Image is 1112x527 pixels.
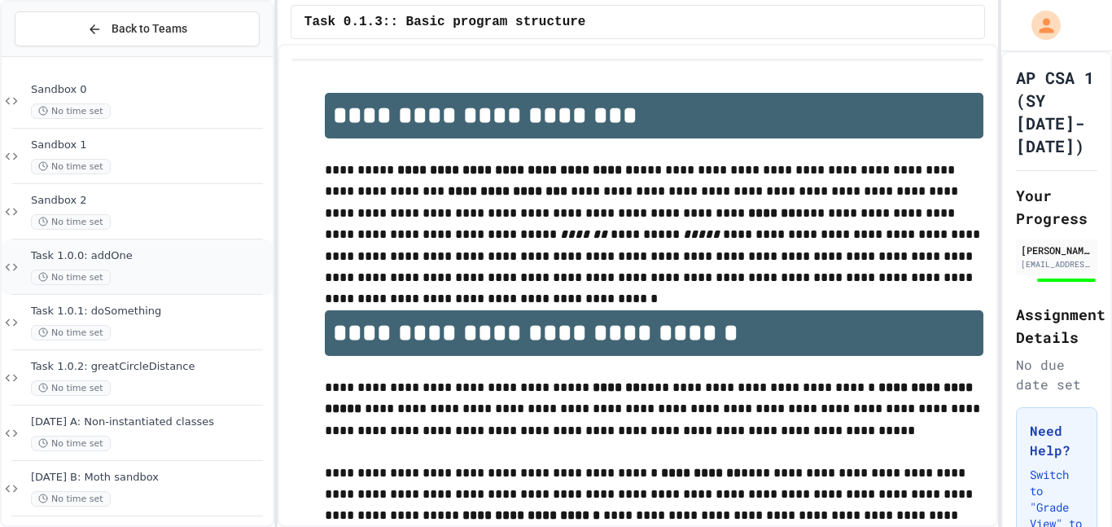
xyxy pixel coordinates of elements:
[31,138,269,152] span: Sandbox 1
[31,471,269,485] span: [DATE] B: Moth sandbox
[1030,421,1084,460] h3: Need Help?
[31,305,269,318] span: Task 1.0.1: doSomething
[112,20,187,37] span: Back to Teams
[31,214,111,230] span: No time set
[31,249,269,263] span: Task 1.0.0: addOne
[31,325,111,340] span: No time set
[1021,243,1092,257] div: [PERSON_NAME]
[31,491,111,507] span: No time set
[1014,7,1065,44] div: My Account
[1016,184,1097,230] h2: Your Progress
[1016,303,1097,349] h2: Assignment Details
[31,159,111,174] span: No time set
[31,436,111,451] span: No time set
[1016,355,1097,394] div: No due date set
[304,12,586,32] span: Task 0.1.3:: Basic program structure
[31,380,111,396] span: No time set
[1021,258,1092,270] div: [EMAIL_ADDRESS][DOMAIN_NAME]
[31,360,269,374] span: Task 1.0.2: greatCircleDistance
[31,270,111,285] span: No time set
[1016,66,1097,157] h1: AP CSA 1 (SY [DATE]-[DATE])
[31,415,269,429] span: [DATE] A: Non-instantiated classes
[31,103,111,119] span: No time set
[31,83,269,97] span: Sandbox 0
[31,194,269,208] span: Sandbox 2
[15,11,260,46] button: Back to Teams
